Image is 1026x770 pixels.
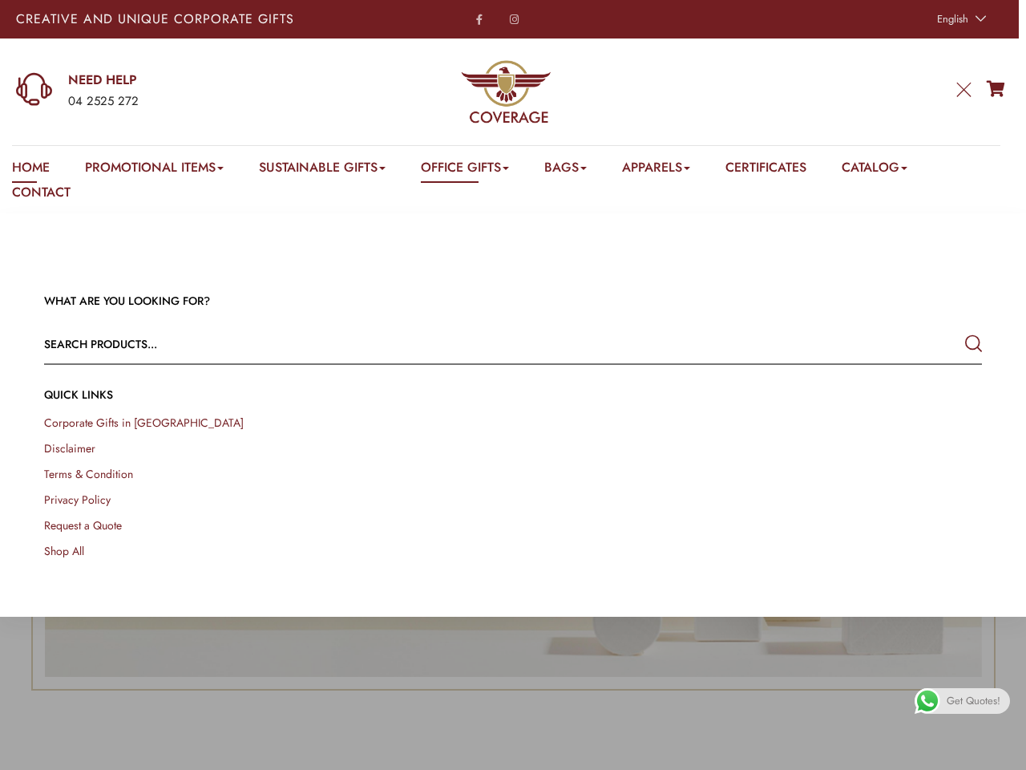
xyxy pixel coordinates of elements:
span: English [937,11,968,26]
h4: QUICK LINKs [44,387,982,403]
a: Shop All [44,543,84,559]
input: Search products... [44,325,794,363]
a: Apparels [622,158,690,183]
a: Disclaimer [44,440,95,456]
h3: WHAT ARE YOU LOOKING FOR? [44,294,982,310]
a: Bags [544,158,587,183]
a: Sustainable Gifts [259,158,386,183]
a: Request a Quote [44,517,122,533]
span: Get Quotes! [947,688,1000,714]
div: 04 2525 272 [68,91,329,112]
a: Promotional Items [85,158,224,183]
a: Certificates [725,158,806,183]
a: Office Gifts [421,158,509,183]
a: NEED HELP [68,71,329,89]
a: Catalog [842,158,907,183]
a: Corporate Gifts in [GEOGRAPHIC_DATA] [44,415,244,431]
a: Home [12,158,50,183]
a: Terms & Condition [44,466,133,482]
p: Creative and Unique Corporate Gifts [16,13,402,26]
a: Privacy Policy [44,492,111,508]
a: English [929,8,991,30]
a: Contact [12,183,71,208]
